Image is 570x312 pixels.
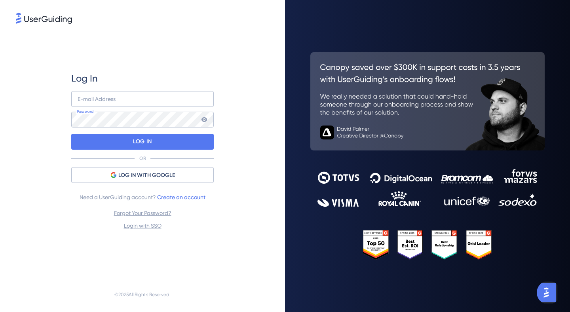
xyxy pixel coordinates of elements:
span: Log In [71,72,98,85]
a: Login with SSO [124,223,161,229]
span: Need a UserGuiding account? [80,192,205,202]
a: Forgot Your Password? [114,210,171,216]
input: example@company.com [71,91,214,107]
img: 8faab4ba6bc7696a72372aa768b0286c.svg [16,13,72,24]
p: LOG IN [133,135,152,148]
span: © 2025 All Rights Reserved. [114,290,171,299]
span: LOG IN WITH GOOGLE [118,171,175,180]
p: OR [139,155,146,162]
img: 9302ce2ac39453076f5bc0f2f2ca889b.svg [317,169,538,207]
iframe: UserGuiding AI Assistant Launcher [537,281,560,304]
img: 26c0aa7c25a843aed4baddd2b5e0fa68.svg [310,52,545,150]
img: 25303e33045975176eb484905ab012ff.svg [363,230,492,259]
a: Create an account [157,194,205,200]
